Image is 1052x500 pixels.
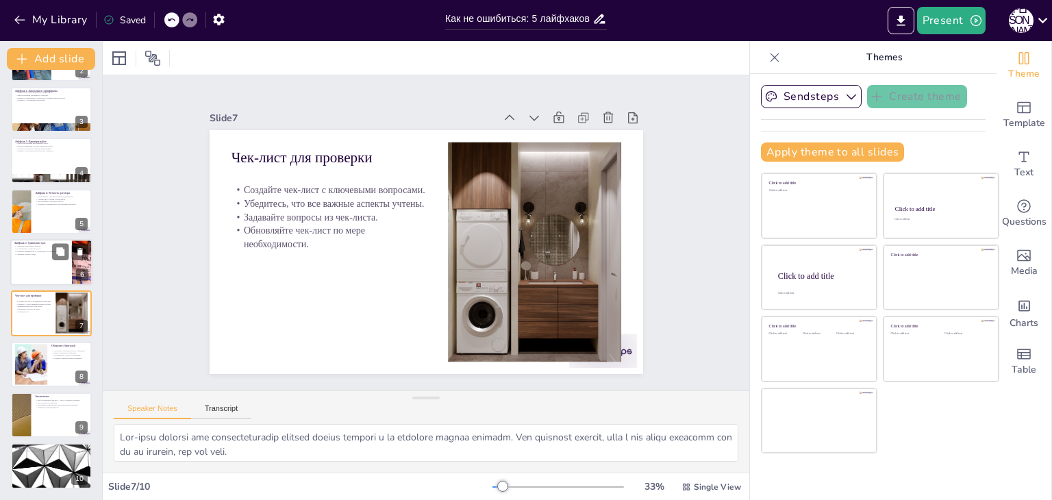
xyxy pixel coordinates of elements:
[51,351,88,354] p: Будьте открыты для общения.
[638,480,671,493] div: 33 %
[891,332,934,336] div: Click to add text
[997,140,1051,189] div: Add text boxes
[11,290,92,336] div: https://cdn.sendsteps.com/images/logo/sendsteps_logo_white.pnghttps://cdn.sendsteps.com/images/lo...
[10,9,93,31] button: My Library
[11,392,92,438] div: 9
[867,85,967,108] button: Create theme
[997,41,1051,90] div: Change the overall theme
[1003,116,1045,131] span: Template
[778,292,864,295] div: Click to add body
[1009,7,1034,34] button: С [PERSON_NAME]
[769,332,800,336] div: Click to add text
[15,89,88,93] p: Лайфхак 2: Лицензии и сертификаты
[803,332,834,336] div: Click to add text
[191,404,252,419] button: Transcript
[11,443,92,488] div: 10
[35,195,88,198] p: Ознакомьтесь с договором перед подписанием.
[10,239,92,286] div: https://cdn.sendsteps.com/images/logo/sendsteps_logo_white.pnghttps://cdn.sendsteps.com/images/lo...
[72,243,88,260] button: Delete Slide
[35,200,88,203] p: Не стесняйтесь задавать вопросы.
[1002,214,1047,229] span: Questions
[11,189,92,234] div: https://cdn.sendsteps.com/images/logo/sendsteps_logo_white.pnghttps://cdn.sendsteps.com/images/lo...
[75,371,88,383] div: 8
[35,203,88,205] p: Убедитесь в наличии всех необходимых подписей.
[14,253,68,255] p: Сравните отзывы и цену.
[1008,66,1040,82] span: Theme
[108,47,130,69] div: Layout
[7,48,95,70] button: Add slide
[769,189,867,192] div: Click to add text
[15,92,88,95] p: Проверьте наличие лицензий и сертификатов.
[1014,165,1034,180] span: Text
[14,250,68,253] p: Обратите внимание на то, что входит в стоимость.
[891,324,989,329] div: Click to add title
[108,480,492,493] div: Slide 7 / 10
[231,210,426,224] p: Задавайте вопросы из чек-листа.
[1012,362,1036,377] span: Table
[15,99,88,102] p: Убедитесь, что лицензии актуальны.
[231,197,426,210] p: Убедитесь, что все важные аспекты учтены.
[35,401,88,404] p: Не торопитесь с выбором.
[14,247,68,250] p: Не забывайте о качестве услуг.
[52,243,68,260] button: Duplicate Slide
[75,167,88,179] div: 4
[145,50,161,66] span: Position
[35,399,88,402] p: Выбор надежной бригады — залог успешного ремонта.
[75,116,88,128] div: 3
[15,308,51,313] p: Обновляйте чек-лист по мере необходимости.
[997,189,1051,238] div: Get real-time input from your audience
[769,181,867,186] div: Click to add title
[11,342,92,387] div: https://cdn.sendsteps.com/images/logo/sendsteps_logo_white.pnghttps://cdn.sendsteps.com/images/lo...
[997,90,1051,140] div: Add ready made slides
[15,449,88,452] p: Если у вас есть вопросы, не стесняйтесь задавать их!
[35,407,88,410] p: Помните о качестве работы.
[944,332,988,336] div: Click to add text
[761,142,904,162] button: Apply theme to all slides
[15,150,88,153] p: Убедитесь в наличии разнообразных примеров.
[1011,264,1038,279] span: Media
[15,301,51,303] p: Создайте чек-лист с ключевыми вопросами.
[231,184,426,197] p: Создайте чек-лист с ключевыми вопросами.
[997,337,1051,386] div: Add a table
[51,349,88,352] p: Установите хороший контакт с бригадой.
[786,41,983,74] p: Themes
[14,245,68,248] p: Сравните цены разных бригад.
[694,482,741,492] span: Single View
[51,354,88,357] p: Уточняйте все детали и изменения.
[15,303,51,305] p: Убедитесь, что все важные аспекты учтены.
[14,241,68,245] p: Лайфхак 5: Сравнение цен
[15,294,51,298] p: Чек-лист для проверки
[15,94,88,97] p: Запросите копии документов у бригады.
[445,9,592,29] input: Insert title
[231,224,426,251] p: Обновляйте чек-лист по мере необходимости.
[1010,316,1038,331] span: Charts
[35,404,88,407] p: Проверяйте информацию перед принятием решения.
[891,252,989,257] div: Click to add title
[231,148,426,168] p: Чек-лист для проверки
[210,112,495,125] div: Slide 7
[894,218,986,221] div: Click to add text
[114,424,738,462] textarea: Lor-ipsu dolorsi ame consecteturadip elitsed doeius tempori u la etdolore magnaa enimadm. Ven qui...
[888,7,914,34] button: Export to PowerPoint
[761,85,862,108] button: Sendsteps
[15,445,88,449] p: Вопросы?
[75,320,88,332] div: 7
[836,332,867,336] div: Click to add text
[15,147,88,150] p: Сравните примеры с вашими требованиями.
[1009,8,1034,33] div: С [PERSON_NAME]
[917,7,986,34] button: Present
[35,190,88,195] p: Лайфхак 4: Четкость договора
[15,97,88,99] p: Проверьте информацию о лицензиях в официальных реестрах.
[769,324,867,329] div: Click to add title
[15,305,51,308] p: Задавайте вопросы из чек-листа.
[75,421,88,434] div: 9
[75,218,88,230] div: 5
[75,65,88,77] div: 2
[103,14,146,27] div: Saved
[11,138,92,183] div: https://cdn.sendsteps.com/images/logo/sendsteps_logo_white.pnghttps://cdn.sendsteps.com/images/lo...
[15,140,88,144] p: Лайфхак 3: Примеры работ
[71,473,88,485] div: 10
[76,268,88,281] div: 6
[15,142,88,145] p: Запросите примеры выполненных работ.
[35,395,88,399] p: Заключение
